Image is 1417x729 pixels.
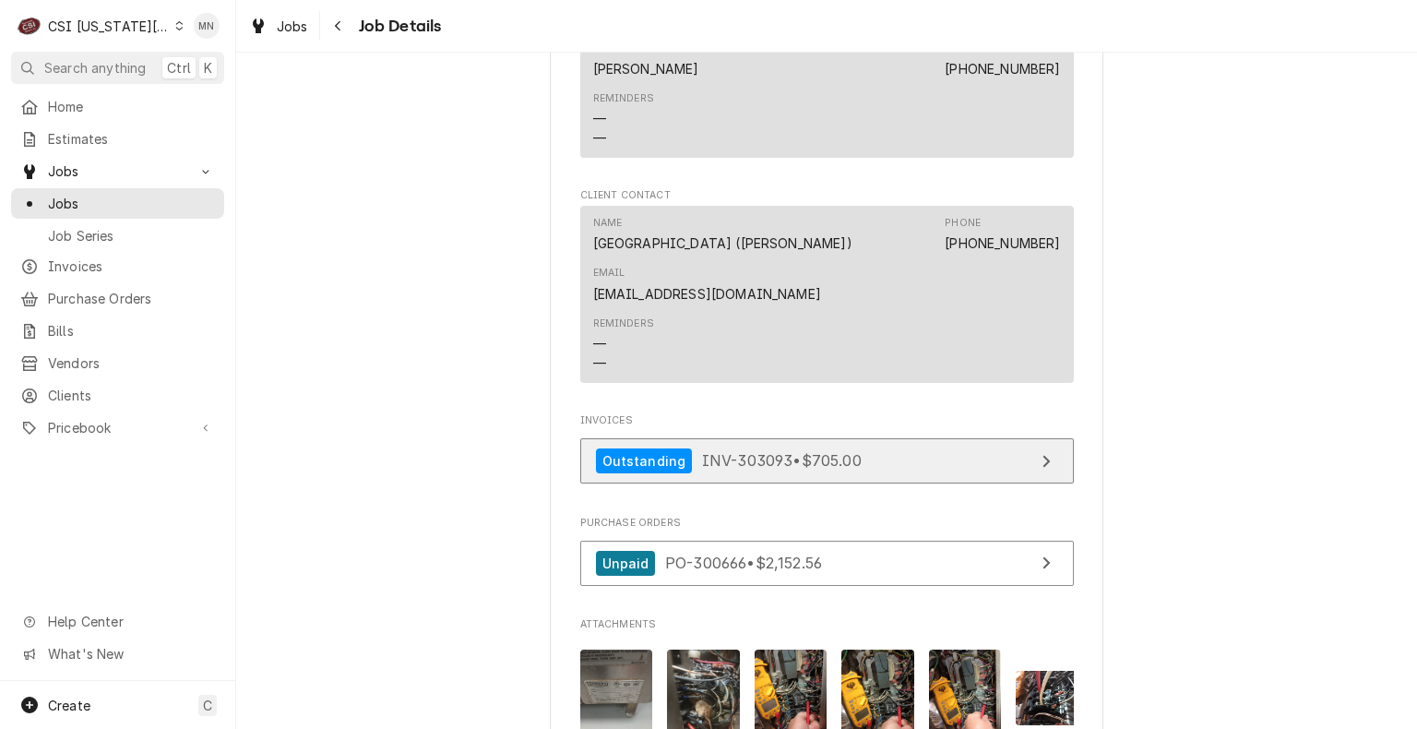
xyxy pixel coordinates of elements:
[945,41,1060,78] div: Phone
[580,206,1074,382] div: Contact
[945,216,1060,253] div: Phone
[580,413,1074,493] div: Invoices
[48,17,170,36] div: CSI [US_STATE][GEOGRAPHIC_DATA].
[593,353,606,373] div: —
[48,257,215,276] span: Invoices
[11,251,224,281] a: Invoices
[11,316,224,346] a: Bills
[48,129,215,149] span: Estimates
[593,286,821,302] a: [EMAIL_ADDRESS][DOMAIN_NAME]
[1016,671,1089,725] img: shdjm4OBSLyEGqf5L2Xo
[194,13,220,39] div: MN
[11,124,224,154] a: Estimates
[48,353,215,373] span: Vendors
[593,128,606,148] div: —
[580,31,1074,166] div: Location Contact List
[44,58,146,78] span: Search anything
[580,438,1074,484] a: View Invoice
[945,216,981,231] div: Phone
[48,97,215,116] span: Home
[48,161,187,181] span: Jobs
[11,606,224,637] a: Go to Help Center
[593,334,606,353] div: —
[11,52,224,84] button: Search anythingCtrlK
[593,59,699,78] div: [PERSON_NAME]
[277,17,308,36] span: Jobs
[353,14,442,39] span: Job Details
[593,266,821,303] div: Email
[596,551,656,576] div: Unpaid
[48,194,215,213] span: Jobs
[11,412,224,443] a: Go to Pricebook
[580,188,1074,390] div: Client Contact
[48,418,187,437] span: Pricebook
[593,41,699,78] div: Name
[580,516,1074,531] span: Purchase Orders
[580,206,1074,390] div: Client Contact List
[945,235,1060,251] a: [PHONE_NUMBER]
[580,31,1074,158] div: Contact
[242,11,316,42] a: Jobs
[48,698,90,713] span: Create
[11,380,224,411] a: Clients
[48,386,215,405] span: Clients
[48,612,213,631] span: Help Center
[48,226,215,245] span: Job Series
[194,13,220,39] div: Melissa Nehls's Avatar
[11,91,224,122] a: Home
[580,541,1074,586] a: View Purchase Order
[580,617,1074,632] span: Attachments
[702,451,862,470] span: INV-303093 • $705.00
[11,348,224,378] a: Vendors
[593,317,654,373] div: Reminders
[580,188,1074,203] span: Client Contact
[596,448,693,473] div: Outstanding
[11,188,224,219] a: Jobs
[324,11,353,41] button: Navigate back
[580,14,1074,166] div: Location Contact
[945,61,1060,77] a: [PHONE_NUMBER]
[17,13,42,39] div: C
[167,58,191,78] span: Ctrl
[593,91,654,106] div: Reminders
[580,516,1074,595] div: Purchase Orders
[593,233,852,253] div: [GEOGRAPHIC_DATA] ([PERSON_NAME])
[580,413,1074,428] span: Invoices
[48,289,215,308] span: Purchase Orders
[593,266,625,281] div: Email
[593,216,852,253] div: Name
[11,639,224,669] a: Go to What's New
[204,58,212,78] span: K
[593,109,606,128] div: —
[593,317,654,331] div: Reminders
[665,554,822,572] span: PO-300666 • $2,152.56
[48,644,213,663] span: What's New
[593,91,654,148] div: Reminders
[48,321,215,341] span: Bills
[11,283,224,314] a: Purchase Orders
[593,216,623,231] div: Name
[11,221,224,251] a: Job Series
[203,696,212,715] span: C
[17,13,42,39] div: CSI Kansas City.'s Avatar
[11,156,224,186] a: Go to Jobs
